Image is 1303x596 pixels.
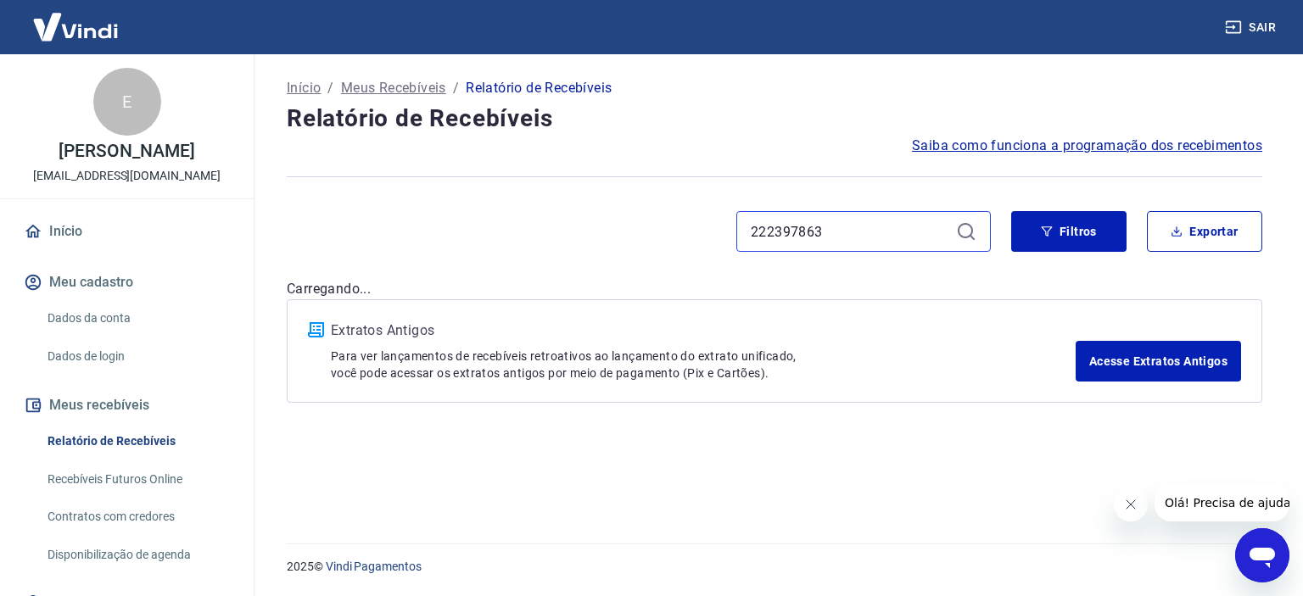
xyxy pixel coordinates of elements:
[308,322,324,337] img: ícone
[466,78,612,98] p: Relatório de Recebíveis
[1011,211,1127,252] button: Filtros
[341,78,446,98] a: Meus Recebíveis
[20,213,233,250] a: Início
[33,167,221,185] p: [EMAIL_ADDRESS][DOMAIN_NAME]
[41,462,233,497] a: Recebíveis Futuros Online
[41,538,233,572] a: Disponibilização de agenda
[20,387,233,424] button: Meus recebíveis
[331,320,1076,341] p: Extratos Antigos
[287,558,1262,576] p: 2025 ©
[287,78,321,98] a: Início
[1076,341,1241,382] a: Acesse Extratos Antigos
[326,560,422,573] a: Vindi Pagamentos
[10,12,143,25] span: Olá! Precisa de ajuda?
[287,279,1262,299] p: Carregando...
[41,499,233,534] a: Contratos com credores
[1222,12,1283,43] button: Sair
[331,348,1076,382] p: Para ver lançamentos de recebíveis retroativos ao lançamento do extrato unificado, você pode aces...
[453,78,459,98] p: /
[1155,484,1289,521] iframe: Mensagem da empresa
[41,424,233,459] a: Relatório de Recebíveis
[1147,211,1262,252] button: Exportar
[912,136,1262,156] a: Saiba como funciona a programação dos recebimentos
[1114,487,1148,521] iframe: Fechar mensagem
[1235,528,1289,582] iframe: Botão para abrir a janela de mensagens
[327,78,333,98] p: /
[751,219,949,244] input: Busque pelo número do pedido
[41,339,233,374] a: Dados de login
[59,142,194,160] p: [PERSON_NAME]
[20,264,233,301] button: Meu cadastro
[41,301,233,336] a: Dados da conta
[20,1,131,53] img: Vindi
[93,68,161,136] div: E
[287,102,1262,136] h4: Relatório de Recebíveis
